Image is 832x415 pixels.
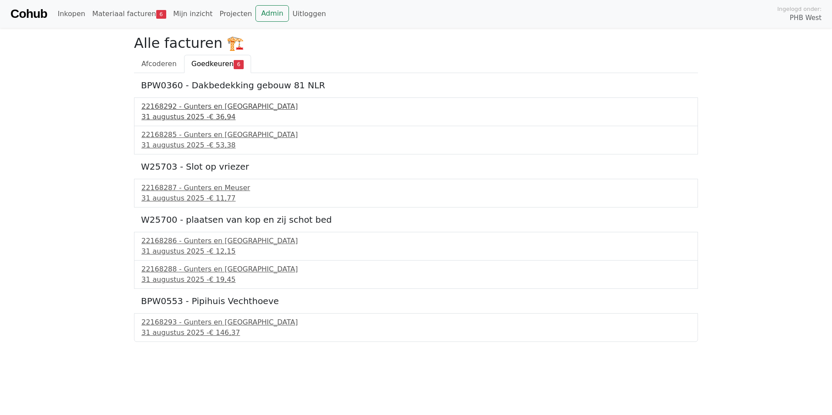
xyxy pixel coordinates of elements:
[191,60,234,68] span: Goedkeuren
[141,140,691,151] div: 31 augustus 2025 -
[209,247,235,255] span: € 12,15
[141,317,691,328] div: 22168293 - Gunters en [GEOGRAPHIC_DATA]
[209,194,235,202] span: € 11,77
[141,264,691,285] a: 22168288 - Gunters en [GEOGRAPHIC_DATA]31 augustus 2025 -€ 19,45
[134,55,184,73] a: Afcoderen
[141,236,691,257] a: 22168286 - Gunters en [GEOGRAPHIC_DATA]31 augustus 2025 -€ 12,15
[141,274,691,285] div: 31 augustus 2025 -
[790,13,822,23] span: PHB West
[216,5,255,23] a: Projecten
[209,275,235,284] span: € 19,45
[141,214,691,225] h5: W25700 - plaatsen van kop en zij schot bed
[141,130,691,140] div: 22168285 - Gunters en [GEOGRAPHIC_DATA]
[141,246,691,257] div: 31 augustus 2025 -
[141,161,691,172] h5: W25703 - Slot op vriezer
[141,183,691,204] a: 22168287 - Gunters en Meuser31 augustus 2025 -€ 11,77
[134,35,698,51] h2: Alle facturen 🏗️
[89,5,170,23] a: Materiaal facturen6
[209,328,240,337] span: € 146,37
[141,317,691,338] a: 22168293 - Gunters en [GEOGRAPHIC_DATA]31 augustus 2025 -€ 146,37
[255,5,289,22] a: Admin
[156,10,166,19] span: 6
[141,101,691,122] a: 22168292 - Gunters en [GEOGRAPHIC_DATA]31 augustus 2025 -€ 36,94
[141,101,691,112] div: 22168292 - Gunters en [GEOGRAPHIC_DATA]
[141,296,691,306] h5: BPW0553 - Pipihuis Vechthoeve
[170,5,216,23] a: Mijn inzicht
[141,112,691,122] div: 31 augustus 2025 -
[10,3,47,24] a: Cohub
[234,60,244,69] span: 6
[141,328,691,338] div: 31 augustus 2025 -
[289,5,329,23] a: Uitloggen
[141,60,177,68] span: Afcoderen
[141,193,691,204] div: 31 augustus 2025 -
[209,113,235,121] span: € 36,94
[141,130,691,151] a: 22168285 - Gunters en [GEOGRAPHIC_DATA]31 augustus 2025 -€ 53,38
[141,264,691,274] div: 22168288 - Gunters en [GEOGRAPHIC_DATA]
[54,5,88,23] a: Inkopen
[141,80,691,90] h5: BPW0360 - Dakbedekking gebouw 81 NLR
[209,141,235,149] span: € 53,38
[141,236,691,246] div: 22168286 - Gunters en [GEOGRAPHIC_DATA]
[777,5,822,13] span: Ingelogd onder:
[141,183,691,193] div: 22168287 - Gunters en Meuser
[184,55,251,73] a: Goedkeuren6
